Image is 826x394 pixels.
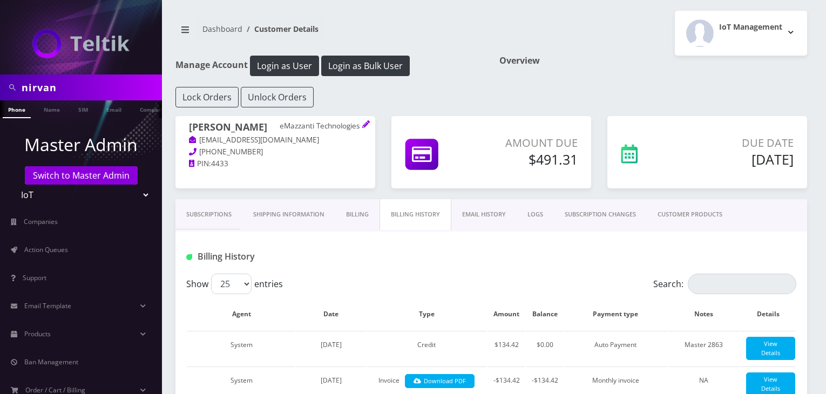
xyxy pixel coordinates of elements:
a: SIM [73,100,93,117]
a: View Details [746,337,795,360]
span: 4433 [211,159,228,168]
h1: Overview [499,56,807,66]
span: Support [23,273,46,282]
th: Notes [668,298,740,330]
span: [DATE] [321,376,342,385]
button: IoT Management [675,11,807,56]
th: Agent [187,298,295,330]
nav: breadcrumb [175,18,483,49]
a: Login as User [248,59,321,71]
td: Auto Payment [565,331,667,365]
a: Subscriptions [175,199,242,230]
span: [PHONE_NUMBER] [199,147,263,157]
a: Dashboard [202,24,242,34]
label: Show entries [186,274,283,294]
a: Company [134,100,171,117]
input: Search: [688,274,796,294]
th: Payment type [565,298,667,330]
h1: Billing History [186,252,379,262]
a: Billing History [380,199,451,230]
td: System [187,331,295,365]
span: [DATE] [321,340,342,349]
a: Shipping Information [242,199,335,230]
a: Download PDF [405,374,475,389]
li: Customer Details [242,23,319,35]
button: Unlock Orders [241,87,314,107]
h5: $491.31 [484,151,578,167]
p: Due Date [684,135,794,151]
h1: Manage Account [175,56,483,76]
a: Billing [335,199,380,230]
th: Balance [526,298,564,330]
span: Email Template [24,301,71,310]
label: Search: [653,274,796,294]
td: $134.42 [488,331,525,365]
span: Ban Management [24,357,78,366]
a: SUBSCRIPTION CHANGES [554,199,647,230]
button: Login as Bulk User [321,56,410,76]
a: Email [101,100,127,117]
th: Type [367,298,486,330]
span: Products [24,329,51,338]
a: EMAIL HISTORY [451,199,517,230]
p: Amount Due [484,135,578,151]
span: Action Queues [24,245,68,254]
img: IoT [32,29,130,58]
a: Phone [3,100,31,118]
h1: [PERSON_NAME] [189,121,362,134]
a: Name [38,100,65,117]
a: LOGS [517,199,554,230]
a: Login as Bulk User [321,59,410,71]
input: Search in Company [22,77,159,98]
th: Details [741,298,795,330]
th: Date [296,298,365,330]
p: eMazzanti Technologies [280,121,362,131]
td: Master 2863 [668,331,740,365]
h5: [DATE] [684,151,794,167]
td: $0.00 [526,331,564,365]
a: [EMAIL_ADDRESS][DOMAIN_NAME] [189,135,319,146]
span: Companies [24,217,58,226]
td: Credit [367,331,486,365]
th: Amount [488,298,525,330]
a: Switch to Master Admin [25,166,138,185]
button: Lock Orders [175,87,239,107]
a: PIN: [189,159,211,169]
a: CUSTOMER PRODUCTS [647,199,733,230]
h2: IoT Management [719,23,782,32]
select: Showentries [211,274,252,294]
button: Login as User [250,56,319,76]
